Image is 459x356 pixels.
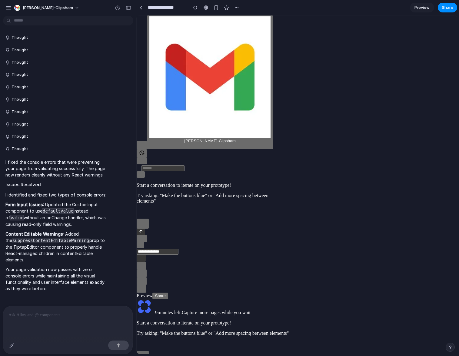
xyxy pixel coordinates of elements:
[42,208,74,214] code: defaultValue
[442,5,453,11] span: Share
[5,201,107,227] p: : Updated the CustomInput component to use instead of without an onChange handler, which was caus...
[48,123,99,128] span: [PERSON_NAME]-clipsham
[18,278,29,283] span: Share
[5,159,107,178] p: I fixed the console errors that were preventing your page from validating successfully. The page ...
[5,192,107,198] p: I identified and fixed two types of console errors:
[5,231,107,263] p: : Added the prop to the TiptapEditor component to properly handle React-managed children in conte...
[13,1,134,122] img: 400-h12d.webp
[438,3,457,12] button: Share
[45,294,114,300] span: Capture more pages while you wait
[5,202,43,207] strong: Form Input Issues
[410,3,434,12] a: Preview
[15,294,45,300] span: minutes left.
[414,5,430,11] span: Preview
[12,3,82,13] button: [PERSON_NAME]-clipsham
[16,277,32,284] button: Share
[5,266,107,292] p: Your page validation now passes with zero console errors while maintaining all the visual functio...
[5,231,63,237] strong: Content Editable Warnings
[10,215,24,220] code: value
[18,294,21,300] span: 9
[12,238,89,243] code: suppressContentEditableWarning
[5,181,107,188] h2: Issues Resolved
[23,5,73,11] span: [PERSON_NAME]-clipsham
